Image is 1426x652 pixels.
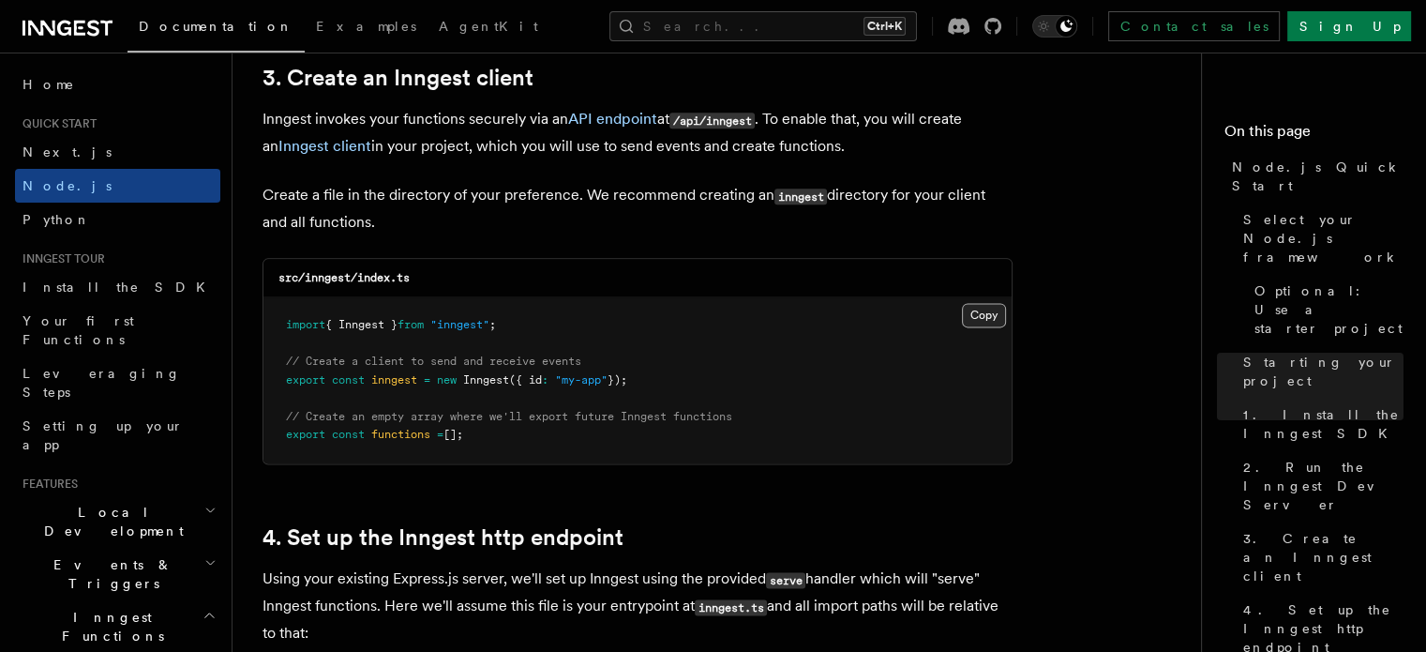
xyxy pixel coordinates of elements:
span: ({ id [509,373,542,387]
span: Python [23,212,91,227]
button: Search...Ctrl+K [609,11,917,41]
button: Events & Triggers [15,548,220,600]
span: Node.js Quick Start [1232,158,1403,195]
code: serve [766,572,805,588]
span: = [424,373,430,387]
a: Leveraging Steps [15,356,220,409]
a: AgentKit [428,6,549,51]
a: 3. Create an Inngest client [1236,522,1403,593]
span: }); [608,373,627,387]
span: Examples [316,19,416,34]
span: const [332,428,365,441]
code: /api/inngest [669,113,755,129]
a: 3. Create an Inngest client [263,65,533,91]
span: AgentKit [439,19,538,34]
a: Home [15,68,220,101]
span: Install the SDK [23,280,217,295]
a: Setting up your app [15,409,220,462]
span: = [437,428,443,441]
span: : [542,373,548,387]
a: Next.js [15,135,220,169]
span: ; [489,318,496,331]
span: Documentation [139,19,293,34]
span: inngest [371,373,417,387]
a: Node.js Quick Start [1224,150,1403,203]
span: from [398,318,424,331]
h4: On this page [1224,120,1403,150]
span: Inngest Functions [15,608,203,645]
a: Documentation [128,6,305,53]
span: functions [371,428,430,441]
span: Leveraging Steps [23,366,181,400]
span: []; [443,428,463,441]
span: export [286,373,325,387]
span: import [286,318,325,331]
code: inngest [774,189,827,205]
a: Node.js [15,169,220,203]
span: Features [15,477,78,492]
button: Toggle dark mode [1032,15,1077,38]
a: Examples [305,6,428,51]
span: new [437,373,457,387]
a: Select your Node.js framework [1236,203,1403,274]
span: Events & Triggers [15,555,204,593]
a: Inngest client [278,137,371,155]
span: // Create an empty array where we'll export future Inngest functions [286,410,732,423]
span: { Inngest } [325,318,398,331]
span: export [286,428,325,441]
a: Sign Up [1287,11,1411,41]
a: Contact sales [1108,11,1280,41]
span: "my-app" [555,373,608,387]
span: Inngest tour [15,251,105,266]
span: "inngest" [430,318,489,331]
span: Optional: Use a starter project [1254,281,1403,338]
a: Your first Functions [15,304,220,356]
span: Home [23,75,75,94]
span: Quick start [15,116,97,131]
p: Using your existing Express.js server, we'll set up Inngest using the provided handler which will... [263,566,1013,646]
a: Starting your project [1236,345,1403,398]
span: // Create a client to send and receive events [286,355,581,368]
p: Inngest invokes your functions securely via an at . To enable that, you will create an in your pr... [263,106,1013,159]
span: 1. Install the Inngest SDK [1243,405,1403,443]
button: Copy [962,303,1006,327]
a: 1. Install the Inngest SDK [1236,398,1403,450]
a: Optional: Use a starter project [1247,274,1403,345]
code: inngest.ts [695,599,767,615]
span: Inngest [463,373,509,387]
span: 3. Create an Inngest client [1243,529,1403,585]
span: Next.js [23,144,112,159]
span: const [332,373,365,387]
a: Install the SDK [15,270,220,304]
span: Local Development [15,503,204,540]
span: 2. Run the Inngest Dev Server [1243,458,1403,514]
span: Setting up your app [23,418,184,452]
a: 2. Run the Inngest Dev Server [1236,450,1403,522]
kbd: Ctrl+K [863,17,906,36]
span: Select your Node.js framework [1243,210,1403,266]
span: Starting your project [1243,353,1403,390]
a: API endpoint [568,110,657,128]
a: Python [15,203,220,236]
button: Local Development [15,495,220,548]
p: Create a file in the directory of your preference. We recommend creating an directory for your cl... [263,182,1013,235]
span: Node.js [23,178,112,193]
code: src/inngest/index.ts [278,271,410,284]
a: 4. Set up the Inngest http endpoint [263,524,623,551]
span: Your first Functions [23,313,134,347]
